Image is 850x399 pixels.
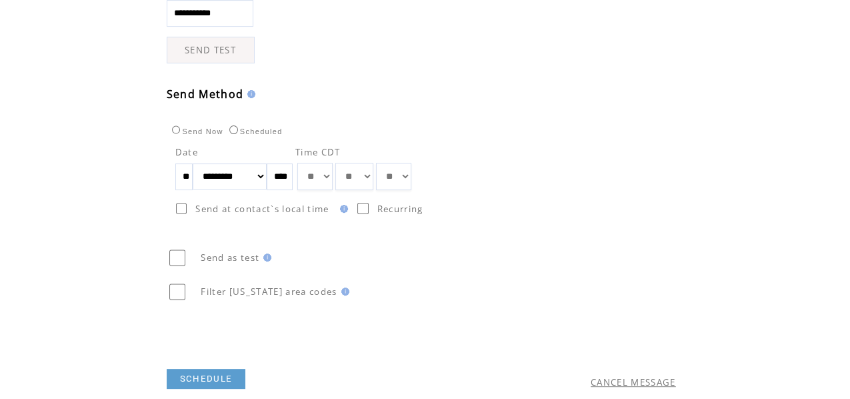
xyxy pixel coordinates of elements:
input: Scheduled [229,125,238,134]
span: Recurring [377,203,423,215]
label: Scheduled [226,127,283,135]
img: help.gif [259,254,271,262]
input: Send Now [172,125,181,134]
img: help.gif [243,90,255,98]
span: Date [175,146,198,158]
span: Time CDT [295,146,341,158]
img: help.gif [337,288,349,296]
a: SCHEDULE [167,369,246,389]
img: help.gif [336,205,348,213]
a: CANCEL MESSAGE [591,376,676,388]
span: Filter [US_STATE] area codes [201,286,337,298]
a: SEND TEST [167,37,255,63]
span: Send as test [201,252,259,264]
label: Send Now [169,127,223,135]
span: Send at contact`s local time [195,203,329,215]
span: Send Method [167,87,244,101]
